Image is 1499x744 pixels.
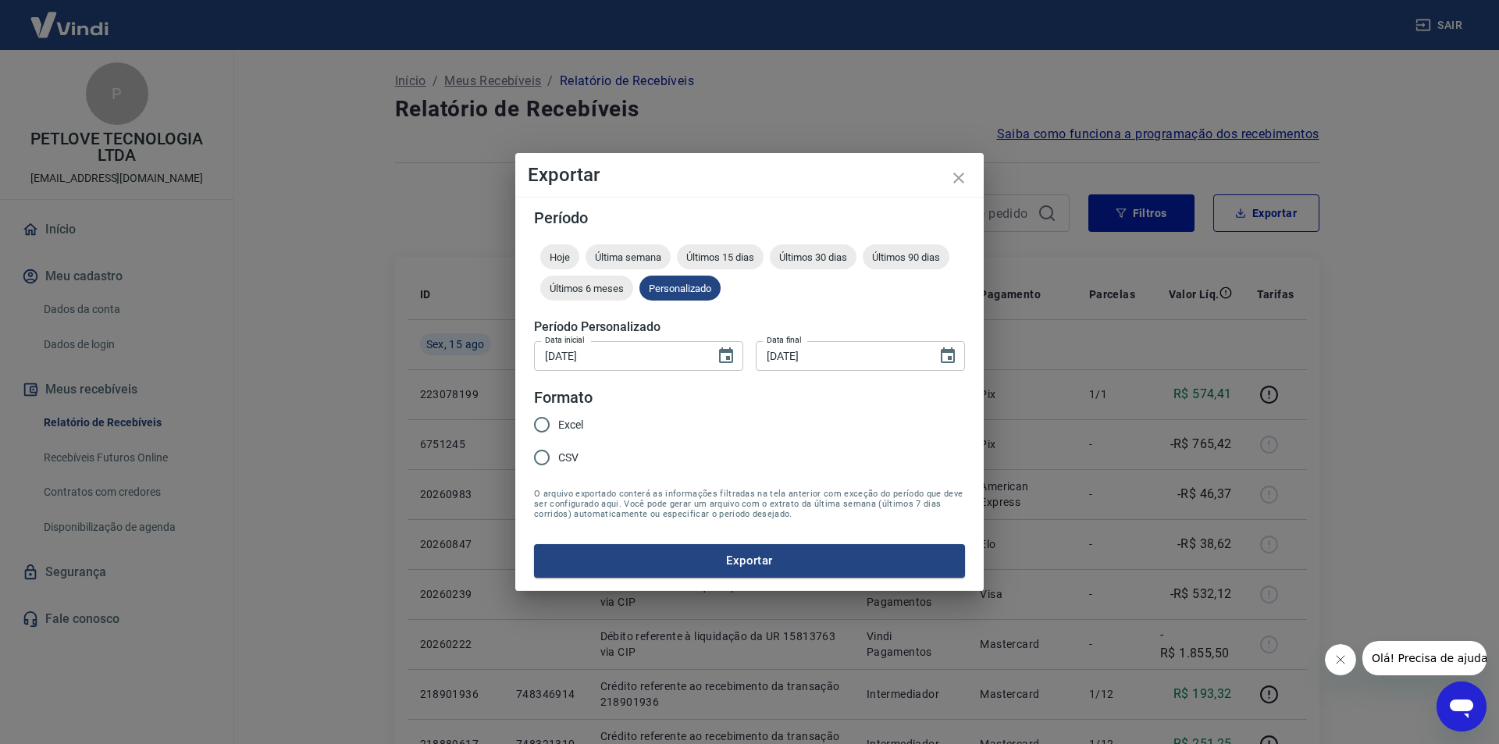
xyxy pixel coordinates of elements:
span: Últimos 90 dias [863,251,949,263]
button: Choose date, selected date is 15 de ago de 2025 [710,340,742,372]
iframe: Botão para abrir a janela de mensagens [1437,682,1487,732]
h4: Exportar [528,166,971,184]
span: Excel [558,417,583,433]
button: Exportar [534,544,965,577]
input: DD/MM/YYYY [534,341,704,370]
div: Últimos 6 meses [540,276,633,301]
span: Olá! Precisa de ajuda? [9,11,131,23]
span: Últimos 15 dias [677,251,764,263]
div: Hoje [540,244,579,269]
h5: Período [534,210,965,226]
div: Última semana [586,244,671,269]
button: close [940,159,977,197]
span: Última semana [586,251,671,263]
span: O arquivo exportado conterá as informações filtradas na tela anterior com exceção do período que ... [534,489,965,519]
input: DD/MM/YYYY [756,341,926,370]
div: Personalizado [639,276,721,301]
h5: Período Personalizado [534,319,965,335]
label: Data final [767,334,802,346]
div: Últimos 30 dias [770,244,856,269]
div: Últimos 90 dias [863,244,949,269]
span: Hoje [540,251,579,263]
label: Data inicial [545,334,585,346]
span: Últimos 6 meses [540,283,633,294]
span: Personalizado [639,283,721,294]
iframe: Mensagem da empresa [1362,641,1487,675]
legend: Formato [534,386,593,409]
span: CSV [558,450,579,466]
button: Choose date, selected date is 15 de ago de 2025 [932,340,963,372]
span: Últimos 30 dias [770,251,856,263]
iframe: Fechar mensagem [1325,644,1356,675]
div: Últimos 15 dias [677,244,764,269]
